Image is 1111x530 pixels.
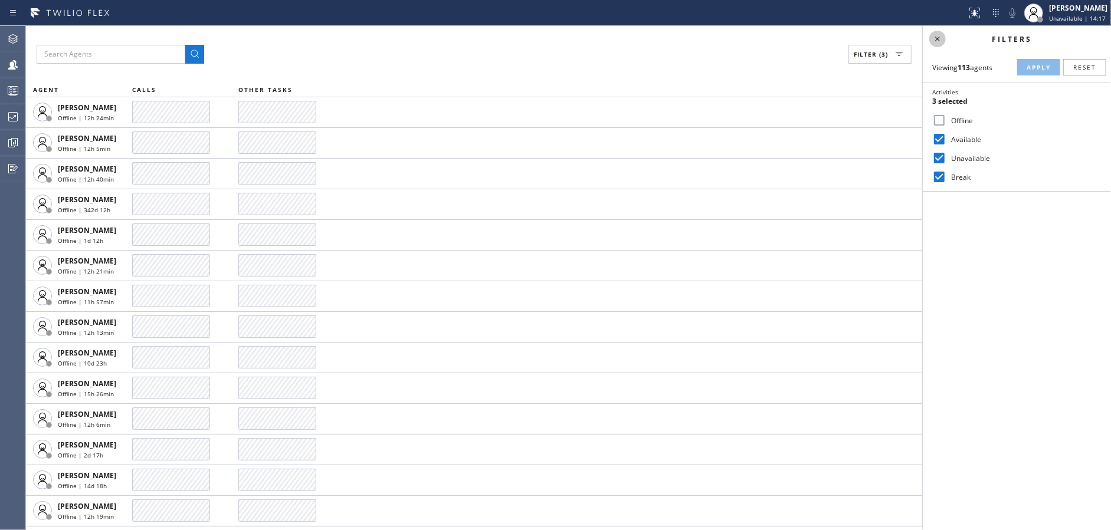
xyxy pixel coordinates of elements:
[932,62,992,73] span: Viewing agents
[58,348,116,358] span: [PERSON_NAME]
[946,153,1102,163] label: Unavailable
[58,359,107,367] span: Offline | 10d 23h
[1049,14,1106,22] span: Unavailable | 14:17
[58,420,110,429] span: Offline | 12h 6min
[958,62,970,73] strong: 113
[58,390,114,398] span: Offline | 15h 26min
[58,175,114,183] span: Offline | 12h 40min
[58,409,116,419] span: [PERSON_NAME]
[1073,63,1096,71] span: Reset
[58,451,103,459] span: Offline | 2d 17h
[37,45,185,64] input: Search Agents
[58,225,116,235] span: [PERSON_NAME]
[58,482,107,490] span: Offline | 14d 18h
[58,195,116,205] span: [PERSON_NAME]
[132,85,156,94] span: CALLS
[946,116,1102,126] label: Offline
[58,287,116,297] span: [PERSON_NAME]
[58,328,114,337] span: Offline | 12h 13min
[33,85,59,94] span: AGENT
[58,378,116,389] span: [PERSON_NAME]
[58,501,116,511] span: [PERSON_NAME]
[58,164,116,174] span: [PERSON_NAME]
[58,256,116,266] span: [PERSON_NAME]
[854,50,888,58] span: Filter (3)
[946,134,1102,144] label: Available
[58,206,110,214] span: Offline | 342d 12h
[58,298,114,306] span: Offline | 11h 57min
[932,96,968,106] span: 3 selected
[58,440,116,450] span: [PERSON_NAME]
[238,85,293,94] span: OTHER TASKS
[58,236,103,245] span: Offline | 1d 12h
[1063,59,1106,75] button: Reset
[58,114,114,122] span: Offline | 12h 24min
[1027,63,1051,71] span: Apply
[58,144,110,153] span: Offline | 12h 5min
[58,470,116,480] span: [PERSON_NAME]
[58,103,116,113] span: [PERSON_NAME]
[946,172,1102,182] label: Break
[58,133,116,143] span: [PERSON_NAME]
[848,45,912,64] button: Filter (3)
[932,88,1102,96] div: Activities
[58,267,114,275] span: Offline | 12h 21min
[1017,59,1060,75] button: Apply
[992,34,1033,44] span: Filters
[58,512,114,521] span: Offline | 12h 19min
[58,317,116,327] span: [PERSON_NAME]
[1049,3,1107,13] div: [PERSON_NAME]
[1004,5,1021,21] button: Mute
